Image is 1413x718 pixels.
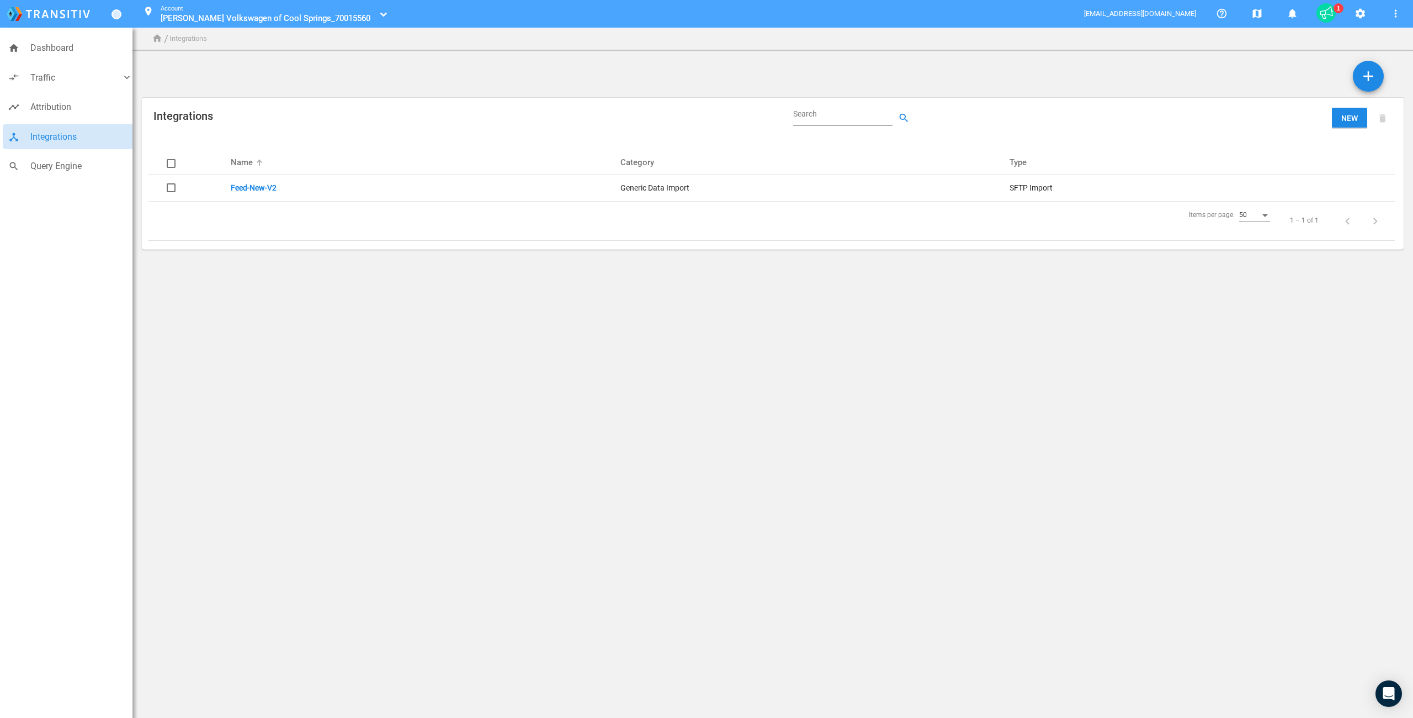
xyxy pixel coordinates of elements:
[1334,3,1343,13] div: 1
[1341,114,1358,123] span: New
[142,6,155,19] mat-icon: location_on
[1239,211,1247,219] span: 50
[1336,210,1358,232] button: Previous page
[8,43,19,54] i: home
[1215,7,1228,20] mat-icon: help_outline
[161,5,183,12] small: Account
[30,100,132,114] span: Attribution
[1389,7,1402,20] mat-icon: more_vert
[1332,108,1367,128] button: New
[1239,212,1270,219] mat-select: Items per page:
[8,72,19,83] i: compare_arrows
[620,159,1001,166] div: Category
[30,41,132,55] span: Dashboard
[231,159,612,166] div: Name
[7,7,90,21] img: logo
[161,13,370,23] span: [PERSON_NAME] Volkswagen of Cool Springs_70015560
[3,94,138,120] a: timelineAttribution
[231,183,277,192] a: Feed-New-V2
[3,124,138,150] a: device_hubIntegrations
[152,33,163,44] i: home
[1375,680,1402,707] div: Open Intercom Messenger
[111,9,121,19] a: Toggle Menu
[1010,159,1382,166] div: Type
[1250,7,1263,20] mat-icon: map
[231,159,253,166] div: Name
[3,35,138,61] a: homeDashboard
[30,71,121,85] span: Traffic
[30,159,132,173] span: Query Engine
[3,65,138,91] a: compare_arrowsTraffickeyboard_arrow_down
[164,30,168,47] li: /
[1189,210,1235,220] div: Items per page:
[30,130,132,144] span: Integrations
[897,112,910,125] mat-icon: search
[1360,68,1377,85] mat-icon: add
[1285,7,1299,20] mat-icon: notifications
[1353,7,1367,20] mat-icon: settings
[169,33,207,45] li: Integrations
[8,161,19,172] i: search
[1364,210,1386,232] button: Next page
[1290,216,1319,225] div: 1 – 1 of 1
[616,175,1006,201] td: Generic Data Import
[1377,112,1390,125] mat-icon: delete_main
[121,72,132,83] i: keyboard_arrow_down
[153,111,459,121] mat-card-title: Integrations
[1005,175,1395,201] td: SFTP Import
[8,131,19,142] i: device_hub
[3,154,138,179] a: searchQuery Engine
[8,102,19,113] i: timeline
[1084,9,1197,18] span: [EMAIL_ADDRESS][DOMAIN_NAME]
[1316,3,1336,23] div: 1
[1384,2,1406,24] button: More
[1010,159,1027,166] div: Type
[620,159,654,166] div: Category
